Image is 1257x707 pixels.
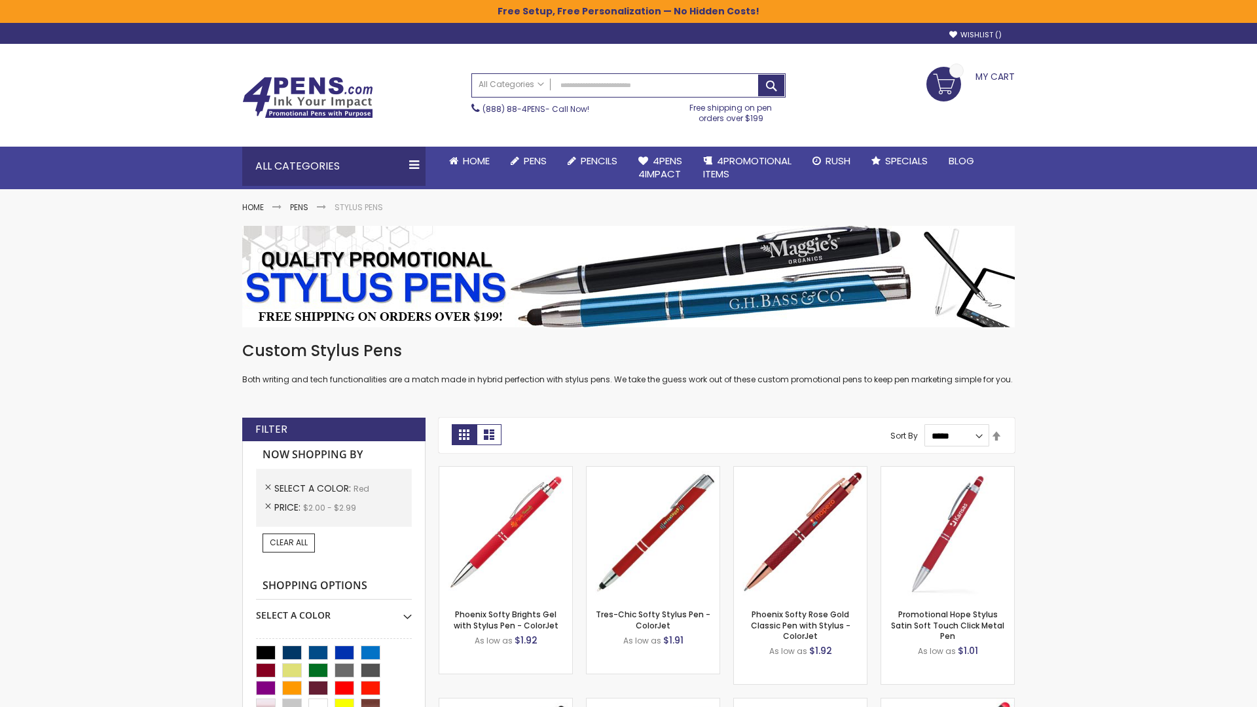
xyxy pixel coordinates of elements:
[242,340,1015,361] h1: Custom Stylus Pens
[885,154,928,168] span: Specials
[881,466,1014,477] a: Promotional Hope Stylus Satin Soft Touch Click Metal Pen-Red
[826,154,850,168] span: Rush
[242,147,426,186] div: All Categories
[676,98,786,124] div: Free shipping on pen orders over $199
[587,467,720,600] img: Tres-Chic Softy Stylus Pen - ColorJet-Red
[861,147,938,175] a: Specials
[439,467,572,600] img: Phoenix Softy Brights Gel with Stylus Pen - ColorJet-Red
[454,609,558,630] a: Phoenix Softy Brights Gel with Stylus Pen - ColorJet
[500,147,557,175] a: Pens
[809,644,832,657] span: $1.92
[949,154,974,168] span: Blog
[693,147,802,189] a: 4PROMOTIONALITEMS
[769,645,807,657] span: As low as
[439,147,500,175] a: Home
[479,79,544,90] span: All Categories
[270,537,308,548] span: Clear All
[303,502,356,513] span: $2.00 - $2.99
[242,77,373,118] img: 4Pens Custom Pens and Promotional Products
[242,202,264,213] a: Home
[638,154,682,181] span: 4Pens 4impact
[274,482,354,495] span: Select A Color
[734,467,867,600] img: Phoenix Softy Rose Gold Classic Pen with Stylus - ColorJet-Red
[475,635,513,646] span: As low as
[256,441,412,469] strong: Now Shopping by
[335,202,383,213] strong: Stylus Pens
[472,74,551,96] a: All Categories
[949,30,1002,40] a: Wishlist
[256,600,412,622] div: Select A Color
[483,103,545,115] a: (888) 88-4PENS
[623,635,661,646] span: As low as
[628,147,693,189] a: 4Pens4impact
[255,422,287,437] strong: Filter
[463,154,490,168] span: Home
[439,466,572,477] a: Phoenix Softy Brights Gel with Stylus Pen - ColorJet-Red
[734,466,867,477] a: Phoenix Softy Rose Gold Classic Pen with Stylus - ColorJet-Red
[263,534,315,552] a: Clear All
[703,154,792,181] span: 4PROMOTIONAL ITEMS
[256,572,412,600] strong: Shopping Options
[802,147,861,175] a: Rush
[515,634,537,647] span: $1.92
[452,424,477,445] strong: Grid
[290,202,308,213] a: Pens
[891,609,1004,641] a: Promotional Hope Stylus Satin Soft Touch Click Metal Pen
[242,340,1015,386] div: Both writing and tech functionalities are a match made in hybrid perfection with stylus pens. We ...
[663,634,683,647] span: $1.91
[596,609,710,630] a: Tres-Chic Softy Stylus Pen - ColorJet
[354,483,369,494] span: Red
[581,154,617,168] span: Pencils
[881,467,1014,600] img: Promotional Hope Stylus Satin Soft Touch Click Metal Pen-Red
[557,147,628,175] a: Pencils
[958,644,978,657] span: $1.01
[242,226,1015,327] img: Stylus Pens
[890,430,918,441] label: Sort By
[918,645,956,657] span: As low as
[274,501,303,514] span: Price
[751,609,850,641] a: Phoenix Softy Rose Gold Classic Pen with Stylus - ColorJet
[587,466,720,477] a: Tres-Chic Softy Stylus Pen - ColorJet-Red
[938,147,985,175] a: Blog
[524,154,547,168] span: Pens
[483,103,589,115] span: - Call Now!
